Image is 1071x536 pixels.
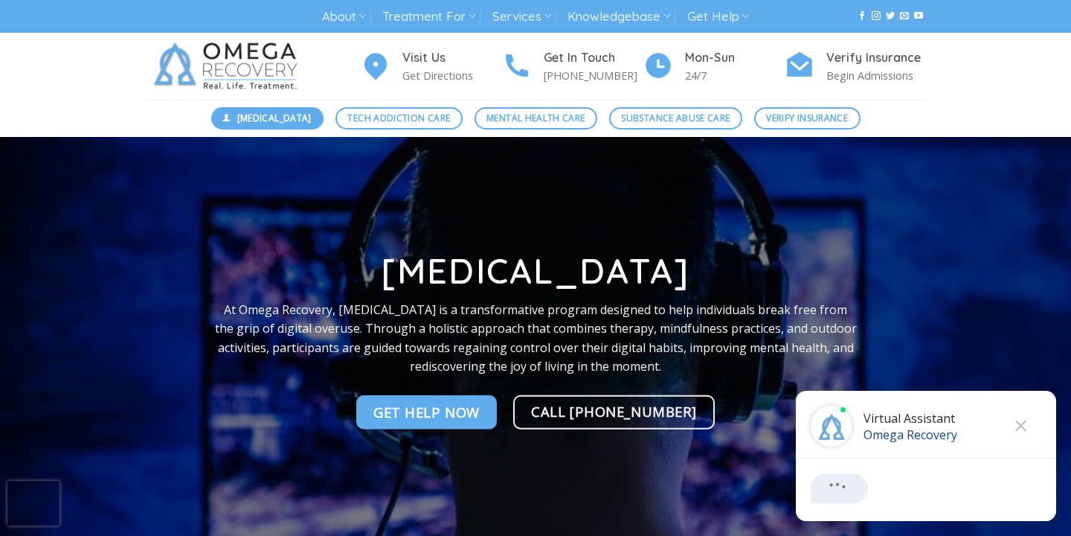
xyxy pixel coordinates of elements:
[145,33,312,100] img: Omega Recovery
[382,3,475,31] a: Treatment For
[347,111,450,125] span: Tech Addiction Care
[826,67,926,84] p: Begin Admissions
[766,111,848,125] span: Verify Insurance
[609,107,742,130] a: Substance Abuse Care
[858,11,866,22] a: Follow on Facebook
[356,395,497,430] a: Get Help NOw
[381,249,689,293] strong: [MEDICAL_DATA]
[373,401,480,423] span: Get Help NOw
[900,11,909,22] a: Send us an email
[513,395,715,430] a: Call [PHONE_NUMBER]
[886,11,895,22] a: Follow on Twitter
[685,48,785,68] h4: Mon-Sun
[402,67,502,84] p: Get Directions
[475,107,597,130] a: Mental Health Care
[567,3,670,31] a: Knowledgebase
[486,111,585,125] span: Mental Health Care
[872,11,881,22] a: Follow on Instagram
[214,300,857,376] p: At Omega Recovery, [MEDICAL_DATA] is a transformative program designed to help individuals break ...
[685,67,785,84] p: 24/7
[687,3,749,31] a: Get Help
[621,111,730,125] span: Substance Abuse Care
[826,48,926,68] h4: Verify Insurance
[544,48,643,68] h4: Get In Touch
[754,107,861,130] a: Verify Insurance
[402,48,502,68] h4: Visit Us
[361,48,502,85] a: Visit Us Get Directions
[492,3,551,31] a: Services
[211,107,324,130] a: [MEDICAL_DATA]
[785,48,926,85] a: Verify Insurance Begin Admissions
[914,11,923,22] a: Follow on YouTube
[335,107,463,130] a: Tech Addiction Care
[544,67,643,84] p: [PHONE_NUMBER]
[7,481,59,526] iframe: reCAPTCHA
[502,48,643,85] a: Get In Touch [PHONE_NUMBER]
[237,111,312,125] span: [MEDICAL_DATA]
[322,3,366,31] a: About
[531,401,697,422] span: Call [PHONE_NUMBER]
